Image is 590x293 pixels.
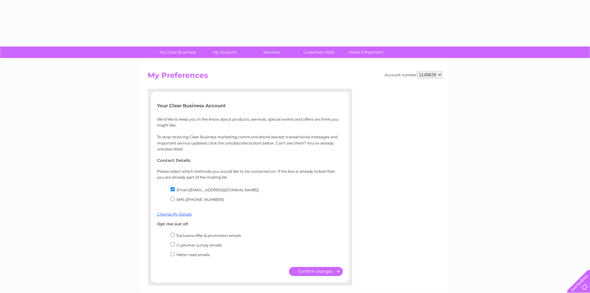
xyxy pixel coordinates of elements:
label: Email ([EMAIL_ADDRESS][DOMAIN_NAME]) [177,188,259,192]
a: Change My Details [157,212,192,216]
p: We’d like to keep you in the know about products, services, special events and offers we think yo... [157,116,343,152]
p: Please select which methods you would like to be contacted on. If the box is already ticked then ... [157,168,343,180]
h4: Opt me out of: [157,222,343,226]
label: Meter read emails [177,252,210,257]
label: Customer survey emails [177,243,222,247]
h2: My Preferences [148,71,443,83]
a: Make A Payment [340,47,391,58]
h5: Your Clear Business Account [157,103,343,108]
a: Services [246,47,297,58]
label: SMS ([PHONE_NUMBER]) [177,197,224,202]
div: Account number [385,71,443,78]
label: Exclusive offer & promotion emails [177,233,241,238]
a: My Account [199,47,250,58]
a: Customer Help [293,47,344,58]
a: My Clear Business [152,47,203,58]
input: Submit [289,267,343,276]
h4: Contact Details [157,158,343,163]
